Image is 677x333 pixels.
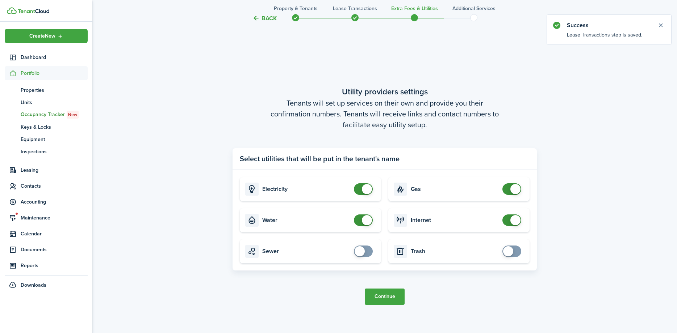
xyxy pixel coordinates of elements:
notify-body: Lease Transactions step is saved. [547,31,671,44]
a: Dashboard [5,50,88,64]
h3: Lease Transactions [333,5,377,12]
span: Portfolio [21,69,88,77]
span: Reports [21,262,88,269]
a: Properties [5,84,88,96]
span: Calendar [21,230,88,238]
img: TenantCloud [18,9,49,13]
span: Dashboard [21,54,88,61]
span: Units [21,99,88,106]
span: Contacts [21,182,88,190]
card-title: Internet [411,217,499,223]
span: Documents [21,246,88,253]
wizard-step-header-description: Tenants will set up services on their own and provide you their confirmation numbers. Tenants wil... [233,98,537,130]
span: Downloads [21,281,46,289]
button: Back [252,14,277,22]
h3: Property & Tenants [274,5,318,12]
a: Occupancy TrackerNew [5,108,88,121]
img: TenantCloud [7,7,17,14]
button: Continue [365,289,405,305]
span: Occupancy Tracker [21,111,88,119]
card-title: Trash [411,248,499,255]
span: Leasing [21,166,88,174]
span: Create New [29,34,55,39]
span: Inspections [21,148,88,155]
button: Open menu [5,29,88,43]
notify-title: Success [567,21,650,30]
card-title: Water [262,217,350,223]
a: Inspections [5,145,88,158]
span: New [68,111,77,118]
button: Close notify [656,20,666,30]
span: Maintenance [21,214,88,222]
span: Keys & Locks [21,123,88,131]
span: Accounting [21,198,88,206]
a: Units [5,96,88,108]
card-title: Sewer [262,248,350,255]
wizard-step-header-title: Utility providers settings [233,86,537,98]
panel-main-title: Select utilities that will be put in the tenant's name [240,153,400,164]
a: Equipment [5,133,88,145]
span: Properties [21,86,88,94]
a: Keys & Locks [5,121,88,133]
span: Equipment [21,136,88,143]
h3: Extra fees & Utilities [391,5,438,12]
h3: Additional Services [452,5,496,12]
card-title: Gas [411,186,499,192]
card-title: Electricity [262,186,350,192]
a: Reports [5,259,88,273]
